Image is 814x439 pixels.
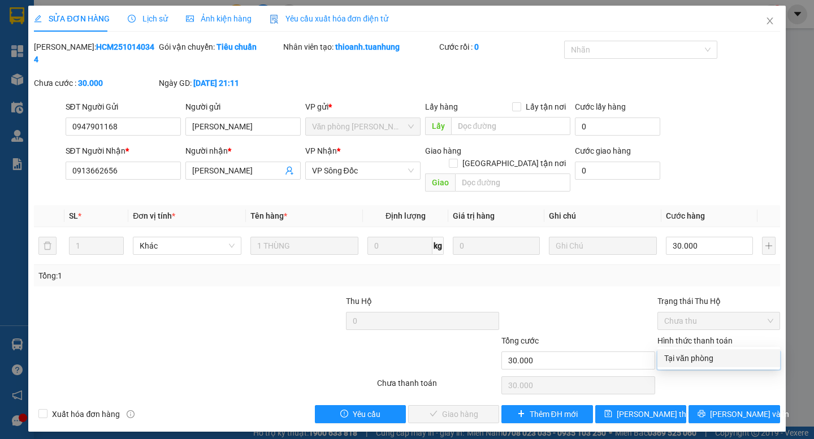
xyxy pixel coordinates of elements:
span: edit [34,15,42,23]
span: Giá trị hàng [453,211,495,220]
th: Ghi chú [544,205,661,227]
button: Close [754,6,786,37]
div: Gói vận chuyển: [159,41,282,53]
span: printer [698,410,705,419]
span: close [765,16,774,25]
b: thioanh.tuanhung [335,42,400,51]
span: SL [69,211,78,220]
div: Chưa thanh toán [376,377,501,397]
span: Yêu cầu xuất hóa đơn điện tử [270,14,389,23]
input: Ghi Chú [549,237,657,255]
span: Tổng cước [501,336,539,345]
span: Giao hàng [425,146,461,155]
div: Tại văn phòng [664,352,773,364]
span: [GEOGRAPHIC_DATA] tận nơi [458,157,570,169]
span: plus [517,410,525,419]
span: kg [432,237,444,255]
span: picture [186,15,194,23]
div: Chưa cước : [34,77,157,89]
div: Ngày GD: [159,77,282,89]
div: Tổng: 1 [38,270,315,282]
div: Người gửi [185,101,301,113]
span: clock-circle [128,15,136,23]
span: SỬA ĐƠN HÀNG [34,14,109,23]
button: checkGiao hàng [408,405,499,423]
span: Cước hàng [666,211,705,220]
button: printer[PERSON_NAME] và In [689,405,780,423]
div: Người nhận [185,145,301,157]
input: Dọc đường [455,173,570,192]
b: Tiêu chuẩn [217,42,257,51]
span: Lấy hàng [425,102,458,111]
input: Cước lấy hàng [575,118,660,136]
span: Lấy tận nơi [521,101,570,113]
button: delete [38,237,57,255]
div: Trạng thái Thu Hộ [657,295,780,307]
span: [PERSON_NAME] thay đổi [617,408,707,420]
div: SĐT Người Nhận [66,145,181,157]
span: Lấy [425,117,451,135]
span: Giao [425,173,455,192]
span: Ảnh kiện hàng [186,14,252,23]
span: [PERSON_NAME] và In [710,408,789,420]
span: Khác [140,237,234,254]
button: plus [762,237,776,255]
button: plusThêm ĐH mới [501,405,592,423]
span: exclamation-circle [340,410,348,419]
label: Cước giao hàng [575,146,631,155]
div: Nhân viên tạo: [283,41,437,53]
button: save[PERSON_NAME] thay đổi [595,405,686,423]
span: Yêu cầu [353,408,380,420]
span: VP Sông Đốc [312,162,414,179]
b: [DATE] 21:11 [193,79,239,88]
b: 0 [474,42,479,51]
button: exclamation-circleYêu cầu [315,405,406,423]
input: Cước giao hàng [575,162,660,180]
span: VP Nhận [305,146,337,155]
div: SĐT Người Gửi [66,101,181,113]
span: info-circle [127,410,135,418]
span: Thu Hộ [346,297,372,306]
img: icon [270,15,279,24]
b: 30.000 [78,79,103,88]
span: Tên hàng [250,211,287,220]
span: Thêm ĐH mới [530,408,578,420]
span: save [604,410,612,419]
span: Định lượng [386,211,426,220]
span: Chưa thu [664,312,773,329]
input: VD: Bàn, Ghế [250,237,358,255]
div: Cước rồi : [439,41,562,53]
div: [PERSON_NAME]: [34,41,157,66]
input: Dọc đường [451,117,570,135]
span: Lịch sử [128,14,168,23]
div: VP gửi [305,101,421,113]
label: Cước lấy hàng [575,102,626,111]
span: user-add [285,166,294,175]
span: Đơn vị tính [133,211,175,220]
span: Xuất hóa đơn hàng [47,408,124,420]
input: 0 [453,237,540,255]
label: Hình thức thanh toán [657,336,733,345]
span: Văn phòng Hồ Chí Minh [312,118,414,135]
